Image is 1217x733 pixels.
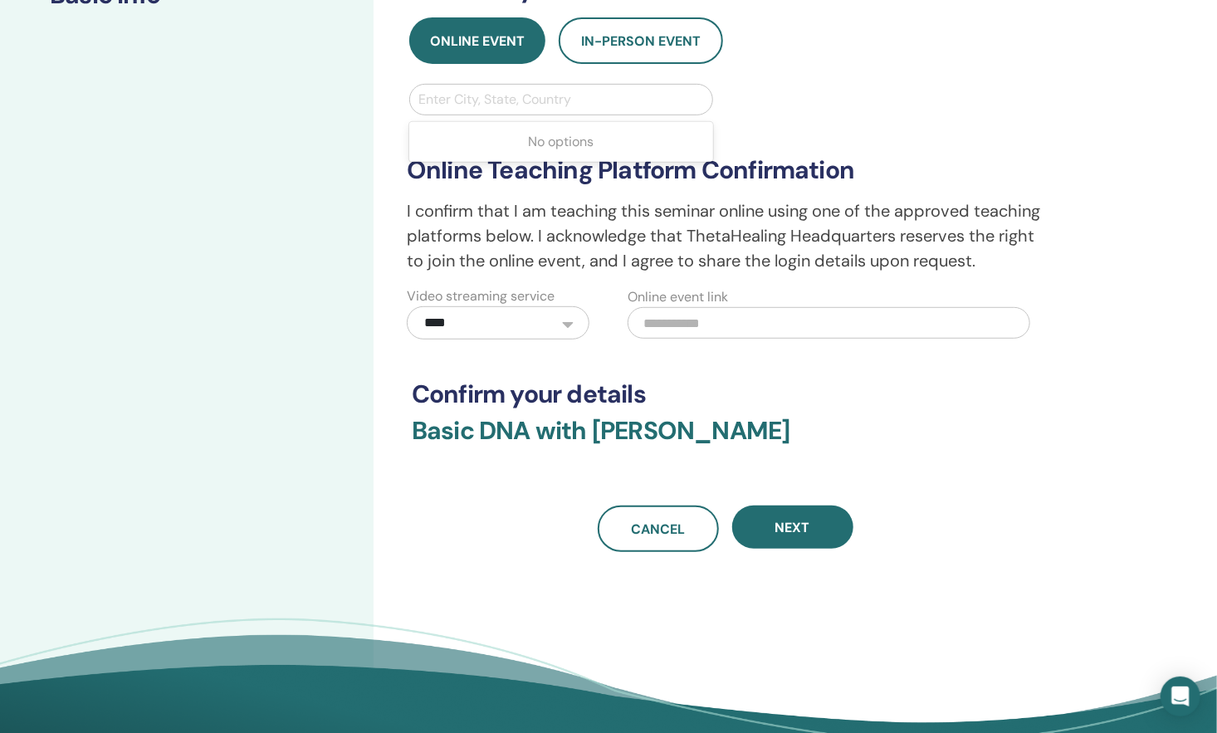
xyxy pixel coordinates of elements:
span: Cancel [631,520,685,538]
button: Online Event [409,17,545,64]
button: In-Person Event [559,17,723,64]
button: Next [732,506,853,549]
h3: Online Teaching Platform Confirmation [407,155,1043,185]
div: Open Intercom Messenger [1161,677,1200,716]
div: No options [409,125,713,159]
h3: Confirm your details [412,379,1039,409]
label: Video streaming service [407,286,555,306]
h3: Basic DNA with [PERSON_NAME] [412,416,1039,466]
label: Online event link [628,287,728,307]
span: Online Event [430,32,525,50]
span: Next [775,519,810,536]
p: I confirm that I am teaching this seminar online using one of the approved teaching platforms bel... [407,198,1043,273]
a: Cancel [598,506,719,552]
span: In-Person Event [581,32,701,50]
